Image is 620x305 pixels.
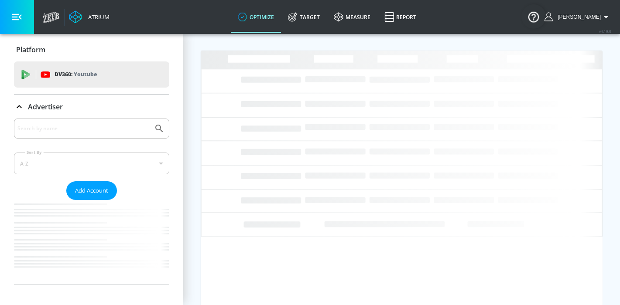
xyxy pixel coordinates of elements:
button: Open Resource Center [521,4,546,29]
span: Add Account [75,186,108,196]
p: DV360: [55,70,97,79]
a: Report [377,1,423,33]
div: DV360: Youtube [14,61,169,88]
nav: list of Advertiser [14,200,169,285]
div: Atrium [85,13,110,21]
a: Target [281,1,327,33]
a: measure [327,1,377,33]
a: Atrium [69,10,110,24]
label: Sort By [25,149,44,155]
p: Advertiser [28,102,63,112]
div: Advertiser [14,119,169,285]
button: [PERSON_NAME] [545,12,611,22]
div: Advertiser [14,95,169,119]
p: Youtube [74,70,97,79]
button: Add Account [66,181,117,200]
div: Platform [14,37,169,62]
span: v 4.19.0 [599,29,611,34]
a: optimize [231,1,281,33]
input: Search by name [17,123,150,134]
div: A-Z [14,152,169,174]
span: login as: lucy.mchenry@zefr.com [554,14,601,20]
p: Platform [16,45,45,54]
